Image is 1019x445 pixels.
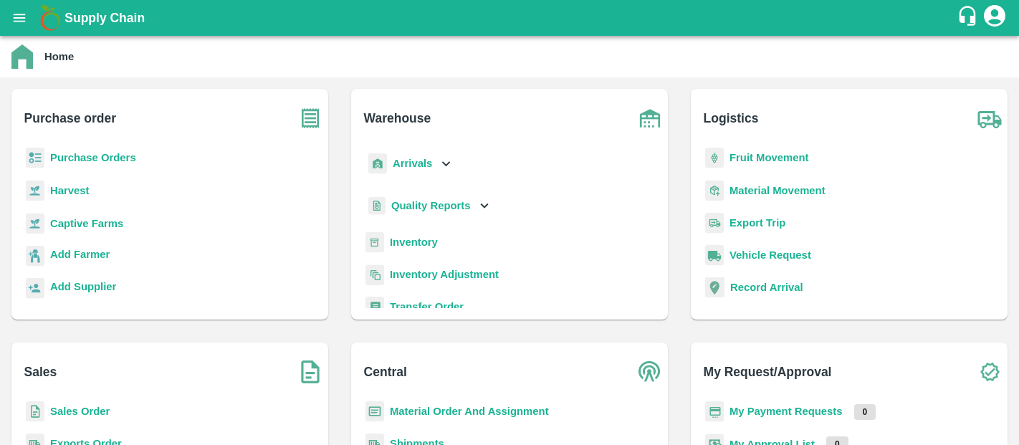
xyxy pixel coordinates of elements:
[364,108,431,128] b: Warehouse
[50,406,110,417] a: Sales Order
[632,354,668,390] img: central
[854,404,876,420] p: 0
[705,213,724,234] img: delivery
[393,158,432,169] b: Arrivals
[24,362,57,382] b: Sales
[390,301,464,312] a: Transfer Order
[368,197,386,215] img: qualityReport
[705,148,724,168] img: fruit
[365,232,384,253] img: whInventory
[50,152,136,163] a: Purchase Orders
[729,217,785,229] a: Export Trip
[365,191,492,221] div: Quality Reports
[982,3,1008,33] div: account of current user
[26,180,44,201] img: harvest
[368,153,387,174] img: whArrival
[50,281,116,292] b: Add Supplier
[26,148,44,168] img: reciept
[64,11,145,25] b: Supply Chain
[50,247,110,266] a: Add Farmer
[972,354,1008,390] img: check
[292,354,328,390] img: soSales
[390,269,499,280] a: Inventory Adjustment
[365,297,384,317] img: whTransfer
[11,44,33,69] img: home
[972,100,1008,136] img: truck
[957,5,982,31] div: customer-support
[24,108,116,128] b: Purchase order
[729,406,843,417] a: My Payment Requests
[729,152,809,163] a: Fruit Movement
[26,278,44,299] img: supplier
[26,401,44,422] img: sales
[364,362,407,382] b: Central
[705,277,724,297] img: recordArrival
[729,249,811,261] a: Vehicle Request
[26,213,44,234] img: harvest
[729,185,826,196] a: Material Movement
[26,246,44,267] img: farmer
[704,362,832,382] b: My Request/Approval
[730,282,803,293] a: Record Arrival
[391,200,471,211] b: Quality Reports
[50,185,89,196] a: Harvest
[50,249,110,260] b: Add Farmer
[3,1,36,34] button: open drawer
[632,100,668,136] img: warehouse
[390,406,549,417] a: Material Order And Assignment
[365,264,384,285] img: inventory
[44,51,74,62] b: Home
[292,100,328,136] img: purchase
[704,108,759,128] b: Logistics
[705,245,724,266] img: vehicle
[705,180,724,201] img: material
[64,8,957,28] a: Supply Chain
[705,401,724,422] img: payment
[36,4,64,32] img: logo
[50,279,116,298] a: Add Supplier
[50,218,123,229] a: Captive Farms
[365,148,454,180] div: Arrivals
[390,236,438,248] a: Inventory
[365,401,384,422] img: centralMaterial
